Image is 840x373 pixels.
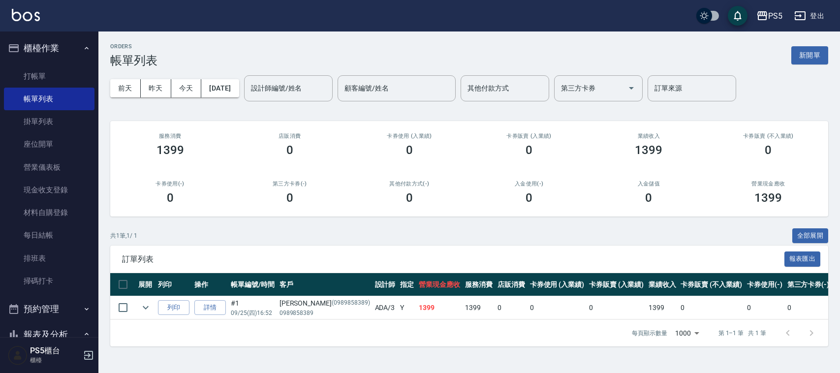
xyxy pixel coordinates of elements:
[406,143,413,157] h3: 0
[192,273,228,296] th: 操作
[791,50,828,60] a: 新開單
[635,143,662,157] h3: 1399
[495,296,528,319] td: 0
[623,80,639,96] button: Open
[286,191,293,205] h3: 0
[30,346,80,356] h5: PS5櫃台
[785,296,832,319] td: 0
[242,133,338,139] h2: 店販消費
[242,181,338,187] h2: 第三方卡券(-)
[790,7,828,25] button: 登出
[526,191,532,205] h3: 0
[792,228,829,244] button: 全部展開
[277,273,373,296] th: 客戶
[4,247,94,270] a: 排班表
[373,296,398,319] td: ADA /3
[4,35,94,61] button: 櫃檯作業
[110,231,137,240] p: 共 1 筆, 1 / 1
[632,329,667,338] p: 每頁顯示數量
[791,46,828,64] button: 新開單
[286,143,293,157] h3: 0
[361,181,457,187] h2: 其他付款方式(-)
[587,273,646,296] th: 卡券販賣 (入業績)
[167,191,174,205] h3: 0
[4,201,94,224] a: 材料自購登錄
[4,270,94,292] a: 掃碼打卡
[416,296,463,319] td: 1399
[158,300,189,315] button: 列印
[481,133,577,139] h2: 卡券販賣 (入業績)
[678,273,744,296] th: 卡券販賣 (不入業績)
[745,273,785,296] th: 卡券使用(-)
[138,300,153,315] button: expand row
[728,6,747,26] button: save
[30,356,80,365] p: 櫃檯
[481,181,577,187] h2: 入金使用(-)
[228,296,277,319] td: #1
[332,298,370,309] p: (0989858389)
[768,10,782,22] div: PS5
[495,273,528,296] th: 店販消費
[646,296,679,319] td: 1399
[156,273,192,296] th: 列印
[601,133,697,139] h2: 業績收入
[4,156,94,179] a: 營業儀表板
[754,191,782,205] h3: 1399
[601,181,697,187] h2: 入金儲值
[4,322,94,347] button: 報表及分析
[231,309,275,317] p: 09/25 (四) 16:52
[194,300,226,315] a: 詳情
[416,273,463,296] th: 營業現金應收
[280,309,370,317] p: 0989858389
[361,133,457,139] h2: 卡券使用 (入業績)
[110,43,157,50] h2: ORDERS
[8,345,28,365] img: Person
[4,65,94,88] a: 打帳單
[4,179,94,201] a: 現金收支登錄
[201,79,239,97] button: [DATE]
[373,273,398,296] th: 設計師
[122,133,218,139] h3: 服務消費
[122,181,218,187] h2: 卡券使用(-)
[528,273,587,296] th: 卡券使用 (入業績)
[528,296,587,319] td: 0
[745,296,785,319] td: 0
[136,273,156,296] th: 展開
[398,273,416,296] th: 指定
[171,79,202,97] button: 今天
[406,191,413,205] h3: 0
[752,6,786,26] button: PS5
[645,191,652,205] h3: 0
[765,143,772,157] h3: 0
[718,329,766,338] p: 第 1–1 筆 共 1 筆
[110,79,141,97] button: 前天
[110,54,157,67] h3: 帳單列表
[678,296,744,319] td: 0
[463,296,495,319] td: 1399
[122,254,784,264] span: 訂單列表
[671,320,703,346] div: 1000
[4,133,94,155] a: 座位開單
[785,273,832,296] th: 第三方卡券(-)
[587,296,646,319] td: 0
[720,133,816,139] h2: 卡券販賣 (不入業績)
[156,143,184,157] h3: 1399
[4,296,94,322] button: 預約管理
[463,273,495,296] th: 服務消費
[720,181,816,187] h2: 營業現金應收
[4,88,94,110] a: 帳單列表
[228,273,277,296] th: 帳單編號/時間
[141,79,171,97] button: 昨天
[784,251,821,267] button: 報表匯出
[398,296,416,319] td: Y
[12,9,40,21] img: Logo
[280,298,370,309] div: [PERSON_NAME]
[4,110,94,133] a: 掛單列表
[526,143,532,157] h3: 0
[784,254,821,263] a: 報表匯出
[646,273,679,296] th: 業績收入
[4,224,94,247] a: 每日結帳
